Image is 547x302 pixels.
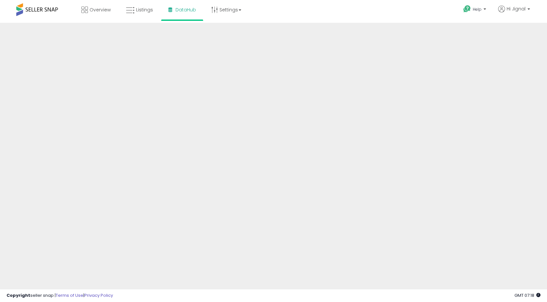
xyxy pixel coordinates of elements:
[7,292,30,298] strong: Copyright
[90,7,111,13] span: Overview
[7,293,113,299] div: seller snap | |
[136,7,153,13] span: Listings
[84,292,113,298] a: Privacy Policy
[507,6,526,12] span: Hi Jignal
[175,7,196,13] span: DataHub
[514,292,540,298] span: 2025-09-16 07:18 GMT
[473,7,482,12] span: Help
[56,292,83,298] a: Terms of Use
[498,6,530,20] a: Hi Jignal
[463,5,471,13] i: Get Help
